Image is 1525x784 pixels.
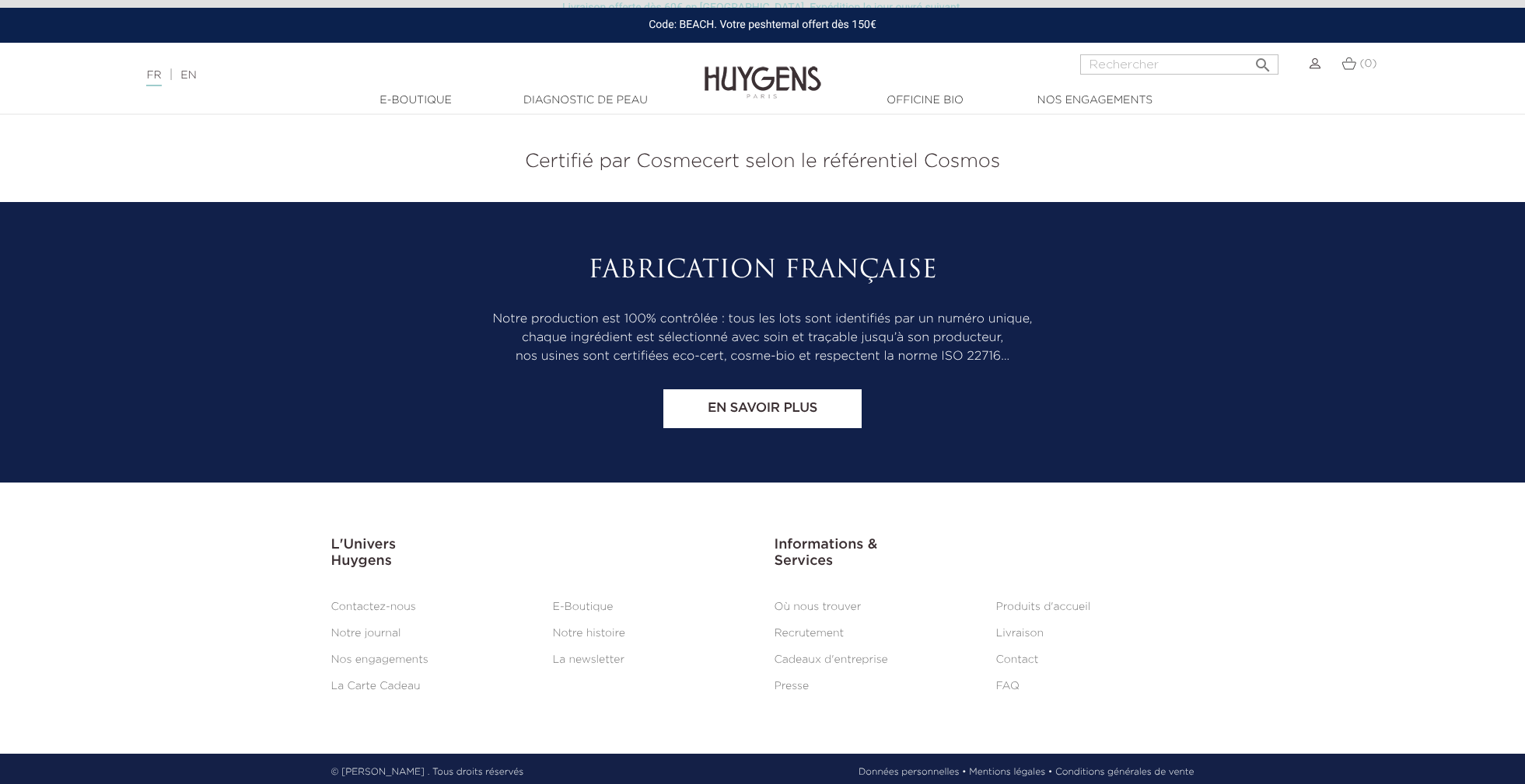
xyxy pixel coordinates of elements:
a: Cadeaux d'entreprise [775,654,888,665]
p: Certifié par Cosmecert selon le référentiel Cosmos [12,147,1513,176]
button:  [1249,50,1277,71]
a: Diagnostic de peau [508,92,663,109]
a: Presse [775,681,810,692]
a: Produits d'accueil [996,601,1091,612]
a: La Carte Cadeau [331,681,421,692]
a: Contact [996,654,1039,665]
a: Contactez-nous [331,601,416,612]
a: Officine Bio [848,92,1003,109]
img: Huygens [705,41,821,101]
h3: L'Univers Huygens [331,537,751,570]
a: Nos engagements [331,654,428,665]
p: © [PERSON_NAME] . Tous droits réservés [331,765,524,779]
a: Nos engagements [1017,92,1173,109]
div: | [138,66,624,85]
a: Notre histoire [553,628,625,639]
a: FR [146,70,161,86]
a: Livraison [996,628,1044,639]
h3: Informations & Services [775,537,1194,570]
a: Données personnelles • [859,765,967,779]
a: Mentions légales • [969,765,1052,779]
a: Conditions générales de vente [1055,765,1194,779]
p: chaque ingrédient est sélectionné avec soin et traçable jusqu’à son producteur, [331,329,1194,347]
a: E-Boutique [338,92,494,109]
input: Rechercher [1080,54,1278,75]
a: EN [180,70,196,81]
p: nos usines sont certifiées eco-cert, cosme-bio et respectent la norme ISO 22716… [331,347,1194,366]
a: E-Boutique [553,601,614,612]
span: (0) [1360,58,1377,69]
a: Notre journal [331,628,401,639]
a: FAQ [996,681,1020,692]
a: En savoir plus [663,389,862,428]
i:  [1254,51,1272,70]
a: La newsletter [553,654,625,665]
a: Où nous trouver [775,601,862,612]
a: Recrutement [775,628,845,639]
h2: Fabrication Française [331,256,1194,286]
p: Notre production est 100% contrôlée : tous les lots sont identifiés par un numéro unique, [331,310,1194,329]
